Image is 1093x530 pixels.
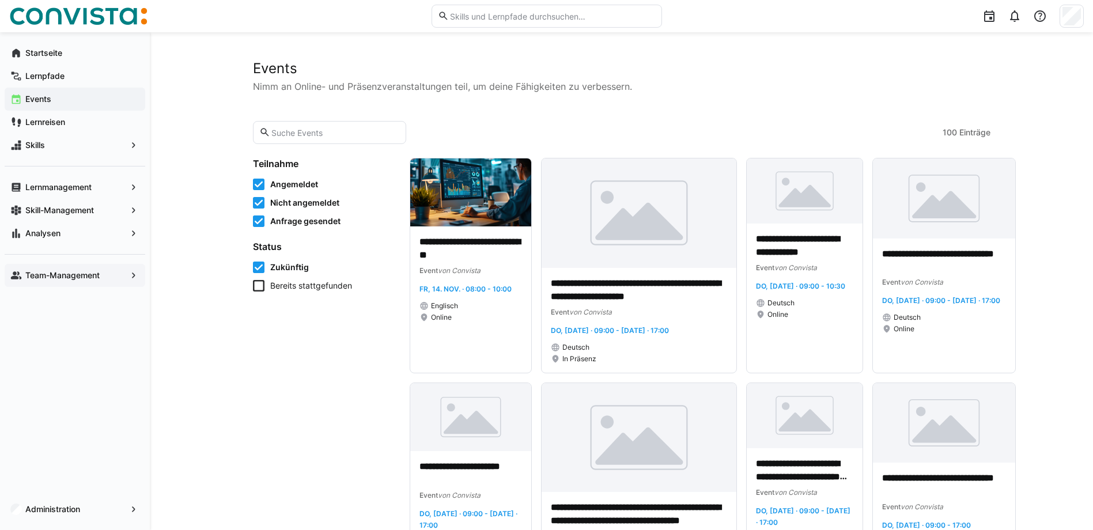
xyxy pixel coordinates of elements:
[767,310,788,319] span: Online
[410,383,532,451] img: image
[270,280,352,291] span: Bereits stattgefunden
[419,285,512,293] span: Fr, 14. Nov. · 08:00 - 10:00
[419,491,438,499] span: Event
[542,158,736,268] img: image
[253,79,990,93] p: Nimm an Online- und Präsenzveranstaltungen teil, um deine Fähigkeiten zu verbessern.
[542,383,736,493] img: image
[551,326,669,335] span: Do, [DATE] · 09:00 - [DATE] · 17:00
[438,266,481,275] span: von Convista
[419,509,517,529] span: Do, [DATE] · 09:00 - [DATE] · 17:00
[882,521,971,529] span: Do, [DATE] · 09:00 - 17:00
[767,298,795,308] span: Deutsch
[873,158,1015,238] img: image
[562,354,596,364] span: In Präsenz
[943,127,957,138] span: 100
[756,488,774,497] span: Event
[253,60,990,77] h2: Events
[774,488,817,497] span: von Convista
[747,383,863,448] img: image
[882,502,901,511] span: Event
[270,215,341,227] span: Anfrage gesendet
[894,313,921,322] span: Deutsch
[270,262,309,273] span: Zukünftig
[449,11,655,21] input: Skills und Lernpfade durchsuchen…
[747,158,863,224] img: image
[873,383,1015,463] img: image
[569,308,612,316] span: von Convista
[562,343,589,352] span: Deutsch
[959,127,990,138] span: Einträge
[270,179,318,190] span: Angemeldet
[438,491,481,499] span: von Convista
[270,197,339,209] span: Nicht angemeldet
[756,263,774,272] span: Event
[774,263,817,272] span: von Convista
[551,308,569,316] span: Event
[431,301,458,311] span: Englisch
[882,296,1000,305] span: Do, [DATE] · 09:00 - [DATE] · 17:00
[882,278,901,286] span: Event
[901,278,943,286] span: von Convista
[756,506,850,527] span: Do, [DATE] · 09:00 - [DATE] · 17:00
[901,502,943,511] span: von Convista
[431,313,452,322] span: Online
[410,158,532,226] img: image
[894,324,914,334] span: Online
[756,282,845,290] span: Do, [DATE] · 09:00 - 10:30
[253,158,396,169] h4: Teilnahme
[253,241,396,252] h4: Status
[270,127,400,138] input: Suche Events
[419,266,438,275] span: Event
